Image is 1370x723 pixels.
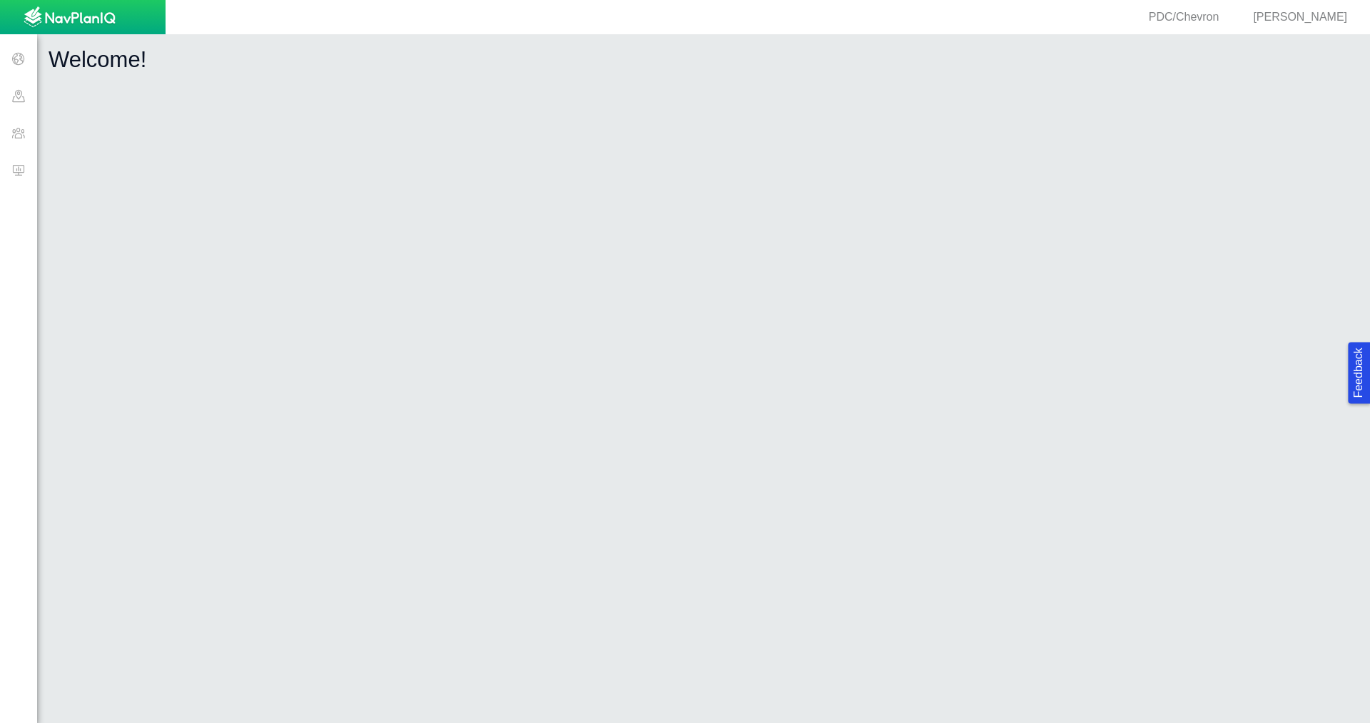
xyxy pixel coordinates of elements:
img: UrbanGroupSolutionsTheme$USG_Images$logo.png [24,6,116,29]
h1: Welcome! [49,46,1359,74]
span: [PERSON_NAME] [1253,11,1347,23]
div: [PERSON_NAME] [1236,9,1353,26]
span: PDC/Chevron [1149,11,1219,23]
button: Feedback [1348,342,1370,403]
